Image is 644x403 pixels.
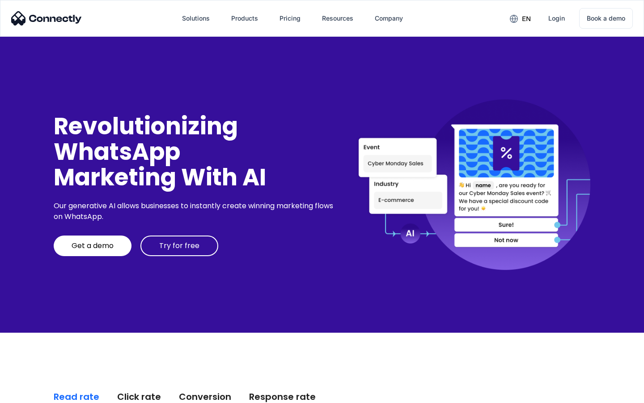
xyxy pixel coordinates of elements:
div: Products [231,12,258,25]
div: Login [548,12,565,25]
div: Our generative AI allows businesses to instantly create winning marketing flows on WhatsApp. [54,201,336,222]
a: Get a demo [54,236,131,256]
div: Get a demo [72,241,114,250]
a: Try for free [140,236,218,256]
div: Company [375,12,403,25]
img: Connectly Logo [11,11,82,26]
a: Pricing [272,8,308,29]
div: Pricing [280,12,301,25]
div: en [522,13,531,25]
div: Response rate [249,390,316,403]
div: Solutions [182,12,210,25]
div: Read rate [54,390,99,403]
div: Resources [322,12,353,25]
a: Login [541,8,572,29]
div: Click rate [117,390,161,403]
div: Try for free [159,241,199,250]
div: Conversion [179,390,231,403]
div: Revolutionizing WhatsApp Marketing With AI [54,113,336,190]
a: Book a demo [579,8,633,29]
